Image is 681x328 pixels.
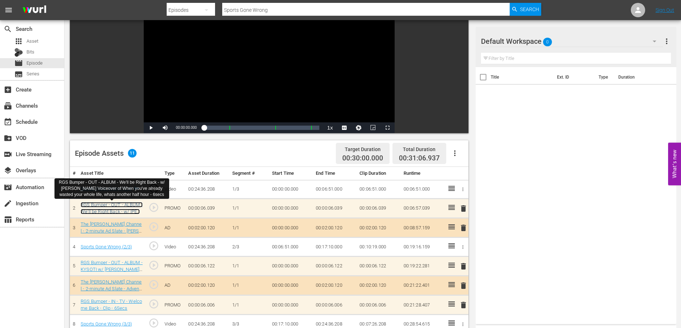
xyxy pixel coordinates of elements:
[269,276,313,295] td: 00:00:00.000
[4,6,13,14] span: menu
[269,199,313,218] td: 00:00:00.000
[313,167,357,180] th: End Time
[459,301,468,309] span: delete
[27,70,39,78] span: Series
[313,218,357,238] td: 00:02:00.120
[185,167,229,180] th: Asset Duration
[352,122,366,133] button: Jump To Time
[399,154,440,162] span: 00:31:06.937
[78,167,146,180] th: Asset Title
[459,300,468,310] button: delete
[229,218,269,238] td: 1/1
[459,222,468,233] button: delete
[553,67,594,87] th: Ext. ID
[459,204,468,213] span: delete
[313,295,357,315] td: 00:00:06.006
[313,180,357,199] td: 00:06:51.000
[81,299,142,311] a: RGS Bumper - IN - TV - Welcome Back - Clip - 6Secs
[70,276,78,295] td: 6
[4,166,12,175] span: Overlays
[185,199,229,218] td: 00:00:06.039
[357,180,400,199] td: 00:06:51.000
[491,67,553,87] th: Title
[185,276,229,295] td: 00:02:00.120
[269,257,313,276] td: 00:00:00.000
[481,31,663,51] div: Default Workspace
[614,67,657,87] th: Duration
[269,167,313,180] th: Start Time
[229,276,269,295] td: 1/1
[342,144,383,154] div: Target Duration
[380,122,395,133] button: Fullscreen
[269,180,313,199] td: 00:00:00.000
[158,122,172,133] button: Mute
[543,34,552,50] span: 0
[4,25,12,33] span: Search
[148,279,159,290] span: play_circle_outline
[668,143,681,186] button: Open Feedback Widget
[81,221,142,247] a: The [PERSON_NAME] Channel - 2-minute Ad Slate - [PERSON_NAME] and [PERSON_NAME]'s Chemistry
[269,295,313,315] td: 00:00:00.000
[357,276,400,295] td: 00:02:00.120
[357,218,400,238] td: 00:02:00.120
[229,238,269,257] td: 2/3
[357,199,400,218] td: 00:00:06.039
[229,295,269,315] td: 1/1
[81,244,132,249] a: Sports Gone Wrong (2/3)
[401,180,444,199] td: 00:06:51.000
[269,238,313,257] td: 00:06:51.000
[269,218,313,238] td: 00:00:00.000
[4,150,12,159] span: Live Streaming
[176,126,197,130] span: 00:00:00.000
[313,238,357,257] td: 00:17:10.000
[229,167,269,180] th: Segment #
[313,199,357,218] td: 00:00:06.039
[185,238,229,257] td: 00:24:36.208
[401,218,444,238] td: 00:08:57.159
[401,257,444,276] td: 00:19:22.281
[229,180,269,199] td: 1/3
[144,122,158,133] button: Play
[14,37,23,46] span: Asset
[662,33,671,50] button: more_vert
[162,238,186,257] td: Video
[14,70,23,79] span: Series
[459,261,468,271] button: delete
[204,126,319,130] div: Progress Bar
[17,2,52,19] img: ans4CAIJ8jUAAAAAAAAAAAAAAAAAAAAAAAAgQb4GAAAAAAAAAAAAAAAAAAAAAAAAJMjXAAAAAAAAAAAAAAAAAAAAAAAAgAT5G...
[81,321,132,327] a: Sports Gone Wrong (3/3)
[662,37,671,46] span: more_vert
[337,122,352,133] button: Captions
[81,202,143,241] a: RGS Bumper - OUT - ALBUM - We'll be Right Back - w/ [PERSON_NAME] Voiceover of When you've alread...
[313,257,357,276] td: 00:00:06.122
[162,218,186,238] td: AD
[520,3,539,16] span: Search
[459,224,468,232] span: delete
[14,48,23,57] div: Bits
[81,279,142,298] a: The [PERSON_NAME] Channel - 2-minute Ad Slate - Adventures with [PERSON_NAME]
[366,122,380,133] button: Picture-in-Picture
[229,257,269,276] td: 1/1
[185,180,229,199] td: 00:24:36.208
[70,199,78,218] td: 2
[459,281,468,290] span: delete
[342,154,383,163] span: 00:30:00.000
[70,257,78,276] td: 5
[459,262,468,271] span: delete
[401,295,444,315] td: 00:21:28.407
[401,276,444,295] td: 00:21:22.401
[148,240,159,251] span: play_circle_outline
[4,215,12,224] span: Reports
[357,295,400,315] td: 00:00:06.006
[4,199,12,208] span: create
[4,102,12,110] span: Channels
[162,276,186,295] td: AD
[70,238,78,257] td: 4
[357,238,400,257] td: 00:10:19.000
[185,295,229,315] td: 00:00:06.006
[401,238,444,257] td: 00:19:16.159
[229,199,269,218] td: 1/1
[148,299,159,309] span: play_circle_outline
[148,202,159,213] span: play_circle_outline
[27,48,34,56] span: Bits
